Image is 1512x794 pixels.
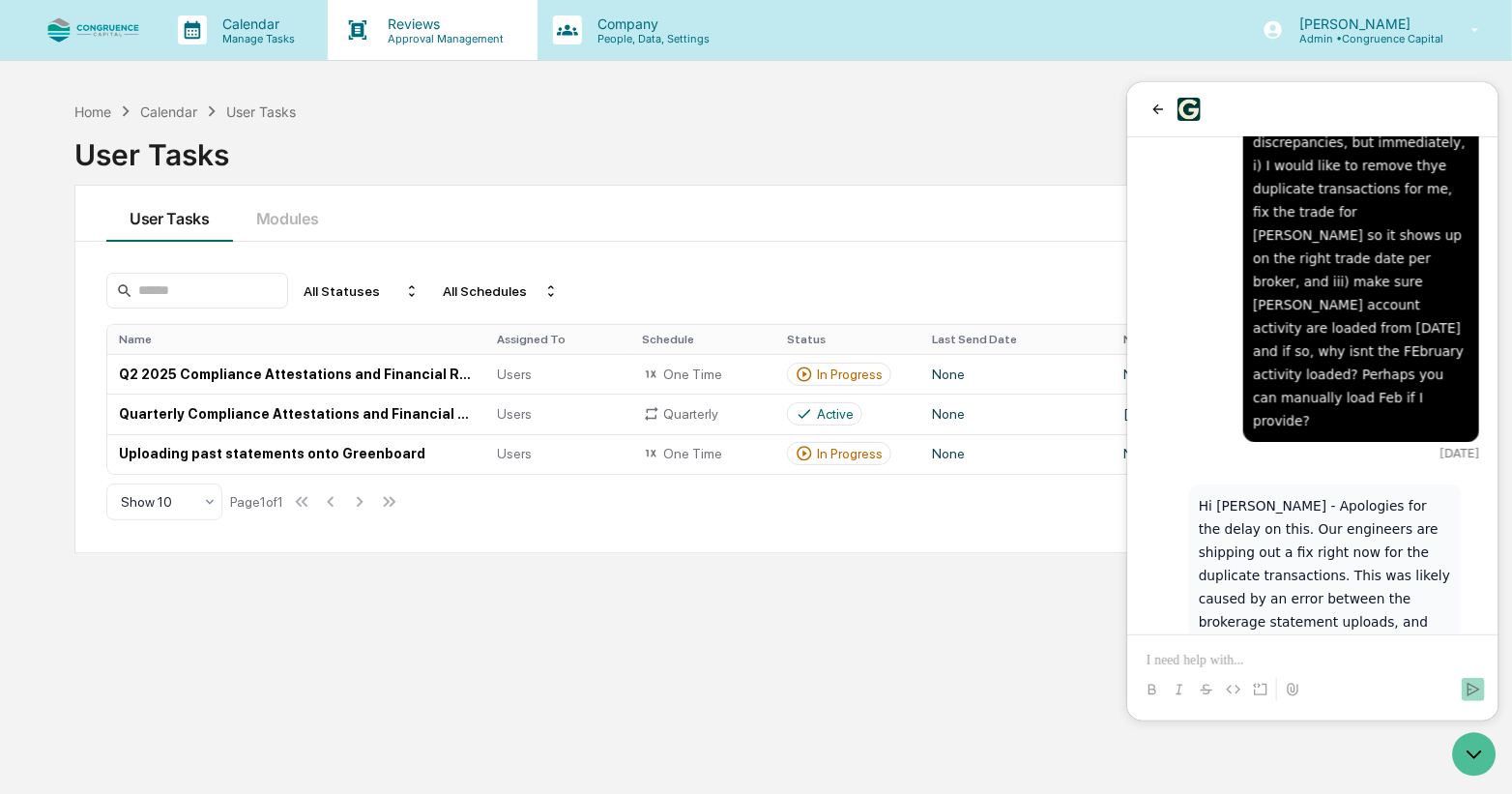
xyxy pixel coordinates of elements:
div: Home [74,103,111,120]
div: Calendar [140,103,197,120]
div: All Schedules [435,276,567,307]
p: [PERSON_NAME] [1284,15,1443,32]
p: Company [582,15,719,32]
p: Approval Management [373,32,514,45]
th: Last Send Date [920,325,1112,354]
td: None [920,354,1112,394]
td: Q2 2025 Compliance Attestations and Financial Reporting [107,354,486,394]
p: Admin • Congruence Capital [1284,32,1443,45]
button: User Tasks [106,186,233,242]
iframe: Open customer support [1450,730,1502,782]
th: Schedule [631,325,776,354]
div: One Time [643,445,765,462]
div: User Tasks [74,122,1436,172]
p: Manage Tasks [207,32,305,45]
span: Users [498,406,533,422]
td: Uploading past statements onto Greenboard [107,434,486,474]
td: None [920,394,1112,433]
span: Users [498,446,533,461]
button: Modules [233,186,342,242]
div: In Progress [817,446,883,461]
th: Status [775,325,920,354]
div: All Statuses [296,276,427,307]
iframe: Customer support window [1127,82,1498,720]
div: One Time [643,366,765,383]
div: Quarterly [643,405,765,423]
th: Assigned To [486,325,631,354]
div: In Progress [817,367,883,382]
p: People, Data, Settings [582,32,719,45]
td: [DATE] [1113,394,1327,433]
td: None [1113,434,1327,474]
div: User Tasks [226,103,296,120]
td: None [920,434,1112,474]
div: Page 1 of 1 [230,494,283,510]
td: None [1113,354,1327,394]
th: Name [107,325,486,354]
div: Active [817,406,854,422]
span: Users [498,367,533,382]
th: Next Scheduled Send Date [1113,325,1327,354]
td: Quarterly Compliance Attestations and Financial Reporting [107,394,486,433]
img: logo [46,17,139,44]
p: Reviews [373,15,514,32]
p: Calendar [207,15,305,32]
